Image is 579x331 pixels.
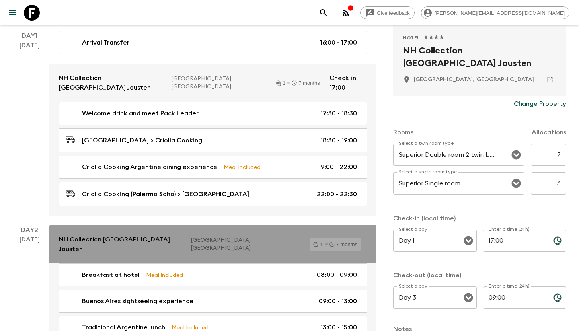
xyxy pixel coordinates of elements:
[59,182,367,206] a: Criolla Cooking (Palermo Soho) > [GEOGRAPHIC_DATA]22:00 - 22:30
[82,136,202,145] p: [GEOGRAPHIC_DATA] > Criolla Cooking
[172,75,266,91] p: [GEOGRAPHIC_DATA], [GEOGRAPHIC_DATA]
[82,162,217,172] p: Criolla Cooking Argentine dining experience
[59,128,367,152] a: [GEOGRAPHIC_DATA] > Criolla Cooking18:30 - 19:00
[59,102,367,125] a: Welcome drink and meet Pack Leader17:30 - 18:30
[514,96,566,112] button: Change Property
[319,296,357,306] p: 09:00 - 13:00
[511,178,522,189] button: Open
[59,73,165,92] p: NH Collection [GEOGRAPHIC_DATA] Jousten
[191,236,304,252] p: [GEOGRAPHIC_DATA], [GEOGRAPHIC_DATA]
[59,235,185,254] p: NH Collection [GEOGRAPHIC_DATA] Jousten
[414,76,534,84] p: Buenos Aires, Argentina
[393,271,566,280] p: Check-out (local time)
[403,35,420,41] span: Hotel
[320,38,357,47] p: 16:00 - 17:00
[514,99,566,109] p: Change Property
[483,230,547,252] input: hh:mm
[320,109,357,118] p: 17:30 - 18:30
[399,226,427,233] label: Select a day
[372,10,414,16] span: Give feedback
[318,162,357,172] p: 19:00 - 22:00
[49,64,376,102] a: NH Collection [GEOGRAPHIC_DATA] Jousten[GEOGRAPHIC_DATA], [GEOGRAPHIC_DATA]17 monthsCheck-in - 17:00
[399,169,457,175] label: Select a single room type
[393,214,566,223] p: Check-in (local time)
[82,296,193,306] p: Buenos Aires sightseeing experience
[511,149,522,160] button: Open
[532,128,566,137] p: Allocations
[224,163,261,171] p: Meal Included
[5,5,21,21] button: menu
[59,31,367,54] a: Arrival Transfer16:00 - 17:00
[59,263,367,286] a: Breakfast at hotelMeal Included08:00 - 09:00
[320,136,357,145] p: 18:30 - 19:00
[430,10,569,16] span: [PERSON_NAME][EMAIL_ADDRESS][DOMAIN_NAME]
[550,233,565,249] button: Choose time, selected time is 5:00 PM
[82,38,129,47] p: Arrival Transfer
[316,5,331,21] button: search adventures
[399,283,427,290] label: Select a day
[49,225,376,263] a: NH Collection [GEOGRAPHIC_DATA] Jousten[GEOGRAPHIC_DATA], [GEOGRAPHIC_DATA]17 months
[146,271,183,279] p: Meal Included
[82,270,140,280] p: Breakfast at hotel
[550,290,565,306] button: Choose time, selected time is 9:00 AM
[82,189,249,199] p: Criolla Cooking (Palermo Soho) > [GEOGRAPHIC_DATA]
[10,225,49,235] p: Day 2
[19,41,40,216] div: [DATE]
[463,235,474,246] button: Open
[313,242,323,247] div: 1
[399,140,454,147] label: Select a twin room type
[393,128,413,137] p: Rooms
[276,80,285,86] div: 1
[10,31,49,41] p: Day 1
[403,44,557,70] h2: NH Collection [GEOGRAPHIC_DATA] Jousten
[329,73,367,92] p: Check-in - 17:00
[489,226,530,233] label: Enter a time (24h)
[317,270,357,280] p: 08:00 - 09:00
[489,283,530,290] label: Enter a time (24h)
[317,189,357,199] p: 22:00 - 22:30
[421,6,569,19] div: [PERSON_NAME][EMAIL_ADDRESS][DOMAIN_NAME]
[82,109,199,118] p: Welcome drink and meet Pack Leader
[360,6,415,19] a: Give feedback
[483,286,547,309] input: hh:mm
[292,80,320,86] div: 7 months
[329,242,357,247] div: 7 months
[59,156,367,179] a: Criolla Cooking Argentine dining experienceMeal Included19:00 - 22:00
[463,292,474,303] button: Open
[59,290,367,313] a: Buenos Aires sightseeing experience09:00 - 13:00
